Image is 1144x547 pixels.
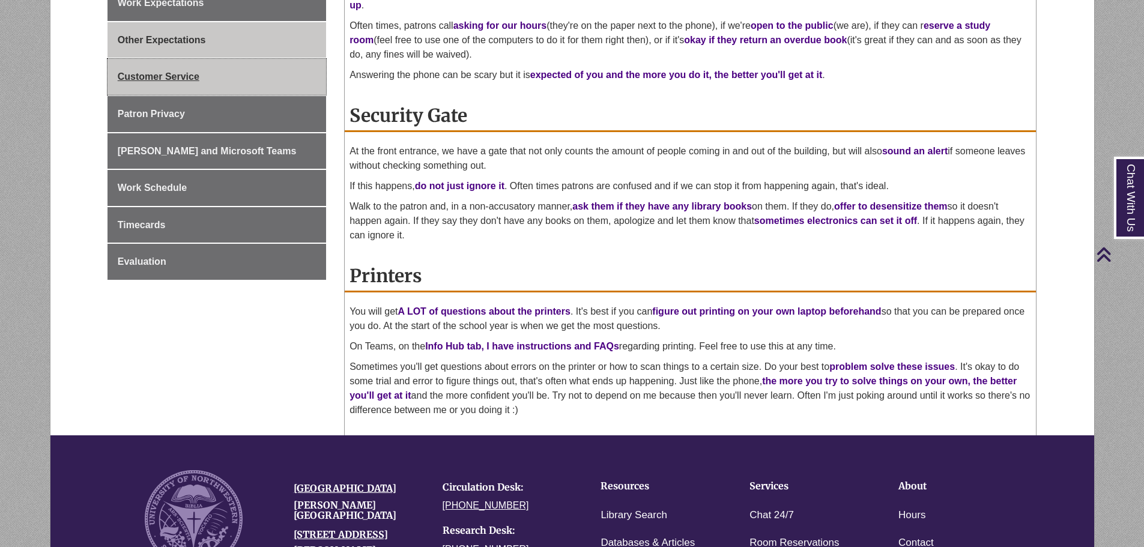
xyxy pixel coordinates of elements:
[443,482,574,493] h4: Circulation Desk:
[601,481,712,492] h4: Resources
[882,146,948,156] strong: sound an alert
[443,500,529,510] a: [PHONE_NUMBER]
[425,341,619,351] span: Info Hub tab, I have instructions and FAQs
[350,360,1031,417] p: Sometimes you'll get questions about errors on the printer or how to scan things to a certain siz...
[834,201,947,211] strong: offer to desensitize them
[350,19,1031,62] p: Often times, patrons call (they're on the paper next to the phone), if we're (we are), if they ca...
[350,144,1031,173] p: At the front entrance, we have a gate that not only counts the amount of people coming in and out...
[107,170,326,206] a: Work Schedule
[415,181,504,191] span: do not just ignore it
[294,482,396,494] a: [GEOGRAPHIC_DATA]
[684,35,847,45] span: okay if they return an overdue book
[118,220,166,230] span: Timecards
[107,96,326,132] a: Patron Privacy
[107,244,326,280] a: Evaluation
[118,109,185,119] span: Patron Privacy
[829,361,955,372] span: problem solve these issues
[350,339,1031,354] p: On Teams, on the regarding printing. Feel free to use this at any time.
[107,22,326,58] a: Other Expectations
[350,179,1031,193] p: If this happens, . Often times patrons are confused and if we can stop it from happening again, t...
[453,20,547,31] span: asking for our hours
[107,59,326,95] a: Customer Service
[530,70,823,80] strong: expected of you and the more you do it, the better you'll get at it
[118,256,166,267] span: Evaluation
[749,481,861,492] h4: Services
[572,201,752,211] span: ask them if they have any library books
[118,146,297,156] span: [PERSON_NAME] and Microsoft Teams
[107,207,326,243] a: Timecards
[751,20,834,31] span: open to the public
[350,68,1031,82] p: Answering the phone can be scary but it is .
[443,525,574,536] h4: Research Desk:
[107,133,326,169] a: [PERSON_NAME] and Microsoft Teams
[898,481,1010,492] h4: About
[345,261,1036,292] h2: Printers
[294,500,425,521] h4: [PERSON_NAME][GEOGRAPHIC_DATA]
[1096,246,1141,262] a: Back to Top
[898,507,925,524] a: Hours
[398,306,570,316] span: A LOT of questions about the printers
[749,507,794,524] a: Chat 24/7
[754,216,917,226] strong: sometimes electronics can set it off
[118,35,206,45] span: Other Expectations
[350,304,1031,333] p: You will get . It's best if you can so that you can be prepared once you do. At the start of the ...
[601,507,667,524] a: Library Search
[652,306,881,316] span: figure out printing on your own laptop beforehand
[345,100,1036,132] h2: Security Gate
[118,183,187,193] span: Work Schedule
[350,199,1031,243] p: Walk to the patron and, in a non-accusatory manner, on them. If they do, so it doesn't happen aga...
[118,71,199,82] span: Customer Service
